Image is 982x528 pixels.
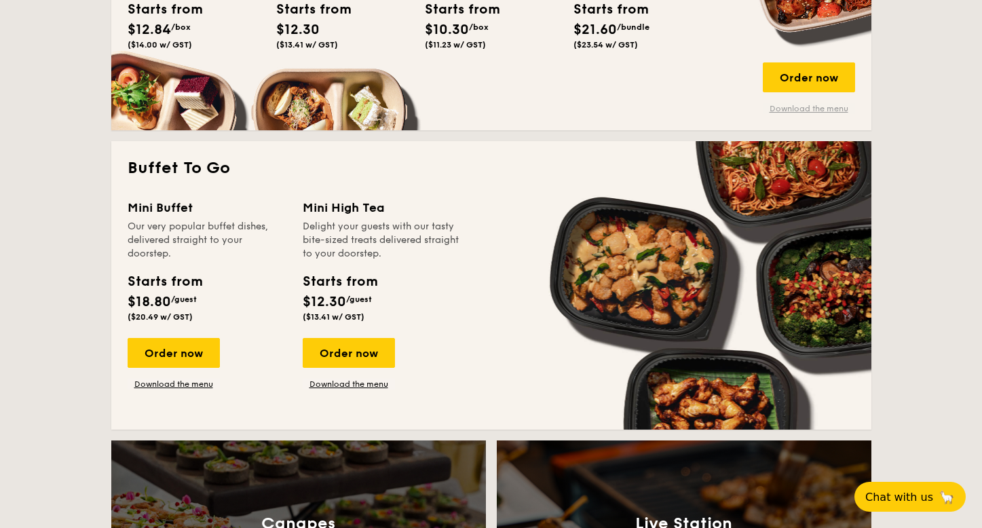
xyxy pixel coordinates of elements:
[573,22,617,38] span: $21.60
[854,482,966,512] button: Chat with us🦙
[763,62,855,92] div: Order now
[171,295,197,304] span: /guest
[128,220,286,261] div: Our very popular buffet dishes, delivered straight to your doorstep.
[346,295,372,304] span: /guest
[276,22,320,38] span: $12.30
[303,338,395,368] div: Order now
[425,40,486,50] span: ($11.23 w/ GST)
[128,198,286,217] div: Mini Buffet
[303,294,346,310] span: $12.30
[303,198,461,217] div: Mini High Tea
[425,22,469,38] span: $10.30
[939,489,955,505] span: 🦙
[617,22,649,32] span: /bundle
[128,271,202,292] div: Starts from
[763,103,855,114] a: Download the menu
[303,379,395,390] a: Download the menu
[128,338,220,368] div: Order now
[128,379,220,390] a: Download the menu
[865,491,933,504] span: Chat with us
[573,40,638,50] span: ($23.54 w/ GST)
[128,40,192,50] span: ($14.00 w/ GST)
[128,22,171,38] span: $12.84
[276,40,338,50] span: ($13.41 w/ GST)
[303,312,364,322] span: ($13.41 w/ GST)
[303,220,461,261] div: Delight your guests with our tasty bite-sized treats delivered straight to your doorstep.
[469,22,489,32] span: /box
[128,157,855,179] h2: Buffet To Go
[303,271,377,292] div: Starts from
[128,294,171,310] span: $18.80
[171,22,191,32] span: /box
[128,312,193,322] span: ($20.49 w/ GST)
